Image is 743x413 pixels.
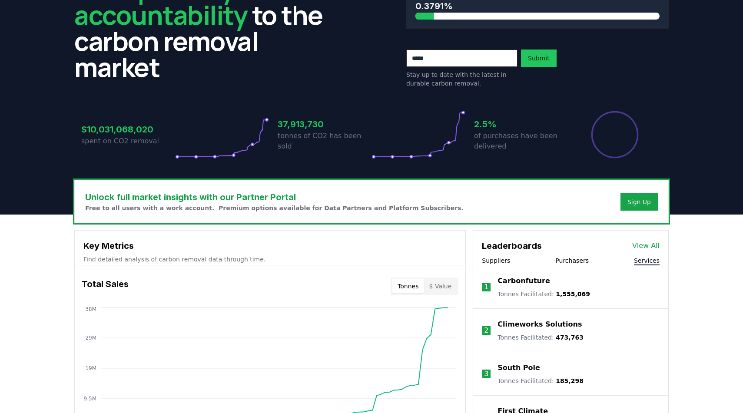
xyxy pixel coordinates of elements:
[85,365,96,371] tspan: 19M
[590,110,639,159] div: Percentage of sales delivered
[81,123,175,136] h3: $10,031,068,020
[620,193,658,211] button: Sign Up
[634,256,660,265] button: Services
[392,279,424,293] button: Tonnes
[498,377,584,385] p: Tonnes Facilitated :
[406,70,517,88] p: Stay up to date with the latest in durable carbon removal.
[424,279,457,293] button: $ Value
[84,396,96,402] tspan: 9.5M
[498,290,590,298] p: Tonnes Facilitated :
[521,50,557,67] button: Submit
[484,369,488,379] p: 3
[85,335,96,341] tspan: 29M
[632,241,660,251] a: View All
[81,136,175,146] p: spent on CO2 removal
[82,278,129,295] h3: Total Sales
[627,198,651,206] a: Sign Up
[498,319,582,330] a: Climeworks Solutions
[474,118,568,131] h3: 2.5%
[85,191,464,204] h3: Unlock full market insights with our Partner Portal
[556,334,584,341] span: 473,763
[484,325,488,336] p: 2
[85,204,464,212] p: Free to all users with a work account. Premium options available for Data Partners and Platform S...
[498,276,550,286] a: Carbonfuture
[555,256,589,265] button: Purchasers
[498,333,584,342] p: Tonnes Facilitated :
[83,239,457,252] h3: Key Metrics
[484,282,488,292] p: 1
[278,118,371,131] h3: 37,913,730
[278,131,371,152] p: tonnes of CO2 has been sold
[498,363,540,373] a: South Pole
[556,377,584,384] span: 185,298
[85,306,96,312] tspan: 38M
[482,239,542,252] h3: Leaderboards
[482,256,510,265] button: Suppliers
[474,131,568,152] p: of purchases have been delivered
[83,255,457,264] p: Find detailed analysis of carbon removal data through time.
[556,291,590,297] span: 1,555,069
